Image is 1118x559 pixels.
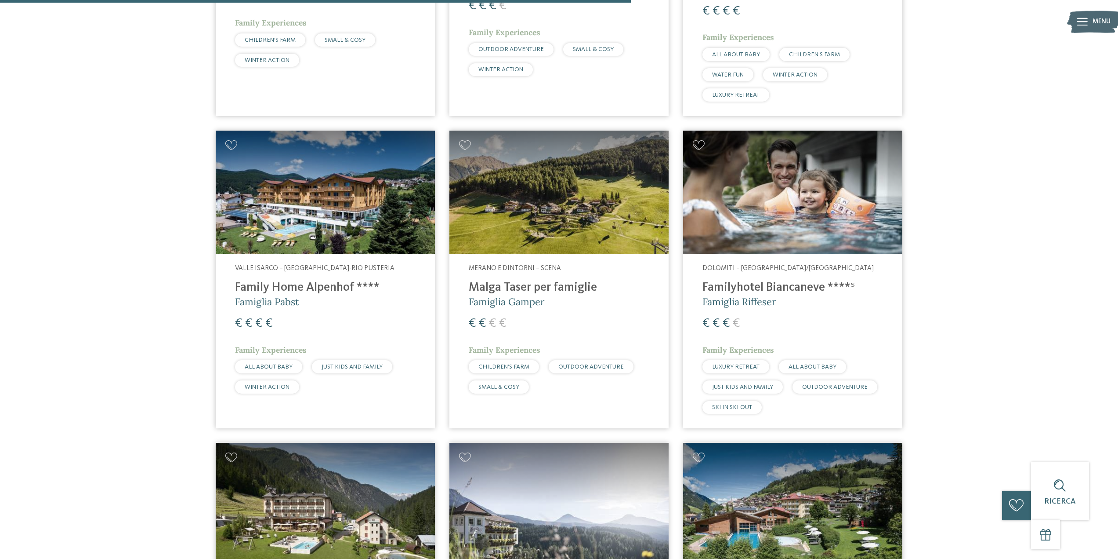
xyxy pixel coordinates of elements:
span: Famiglia Pabst [235,296,299,308]
span: SMALL & COSY [478,384,519,390]
h4: Malga Taser per famiglie [469,281,649,295]
span: € [469,317,476,330]
span: Dolomiti – [GEOGRAPHIC_DATA]/[GEOGRAPHIC_DATA] [702,265,874,272]
span: € [499,317,507,330]
span: € [723,317,730,330]
h4: Familyhotel Biancaneve ****ˢ [702,281,883,295]
span: Family Experiences [469,27,540,37]
span: € [733,5,740,18]
span: CHILDREN’S FARM [245,37,296,43]
span: € [265,317,273,330]
span: ALL ABOUT BABY [712,51,760,58]
span: Family Experiences [702,345,774,355]
span: WINTER ACTION [245,57,289,63]
a: Cercate un hotel per famiglie? Qui troverete solo i migliori! Dolomiti – [GEOGRAPHIC_DATA]/[GEOGR... [683,131,902,428]
a: Cercate un hotel per famiglie? Qui troverete solo i migliori! Valle Isarco – [GEOGRAPHIC_DATA]-Ri... [216,131,435,428]
span: € [733,317,740,330]
span: SMALL & COSY [573,46,614,52]
img: Cercate un hotel per famiglie? Qui troverete solo i migliori! [449,131,669,254]
span: € [723,5,730,18]
span: Famiglia Riffeser [702,296,776,308]
span: ALL ABOUT BABY [789,364,836,370]
span: Ricerca [1044,498,1076,505]
span: WATER FUN [712,72,744,78]
span: € [245,317,253,330]
span: € [489,317,496,330]
span: € [713,5,720,18]
span: WINTER ACTION [478,66,523,73]
span: JUST KIDS AND FAMILY [322,364,383,370]
span: ALL ABOUT BABY [245,364,293,370]
span: Family Experiences [235,345,307,355]
span: € [702,5,710,18]
span: LUXURY RETREAT [712,92,760,98]
span: OUTDOOR ADVENTURE [558,364,624,370]
span: € [713,317,720,330]
span: Family Experiences [235,18,307,28]
span: WINTER ACTION [773,72,818,78]
img: Cercate un hotel per famiglie? Qui troverete solo i migliori! [683,131,902,254]
span: WINTER ACTION [245,384,289,390]
span: CHILDREN’S FARM [789,51,840,58]
span: € [479,317,486,330]
img: Family Home Alpenhof **** [216,131,435,254]
span: OUTDOOR ADVENTURE [478,46,544,52]
span: SMALL & COSY [325,37,365,43]
a: Cercate un hotel per famiglie? Qui troverete solo i migliori! Merano e dintorni – Scena Malga Tas... [449,131,669,428]
span: € [702,317,710,330]
span: OUTDOOR ADVENTURE [802,384,868,390]
span: Family Experiences [469,345,540,355]
span: JUST KIDS AND FAMILY [712,384,773,390]
span: CHILDREN’S FARM [478,364,529,370]
span: SKI-IN SKI-OUT [712,404,752,410]
span: Merano e dintorni – Scena [469,265,561,272]
span: € [255,317,263,330]
span: Family Experiences [702,32,774,42]
h4: Family Home Alpenhof **** [235,281,416,295]
span: Famiglia Gamper [469,296,545,308]
span: € [235,317,242,330]
span: LUXURY RETREAT [712,364,760,370]
span: Valle Isarco – [GEOGRAPHIC_DATA]-Rio Pusteria [235,265,394,272]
